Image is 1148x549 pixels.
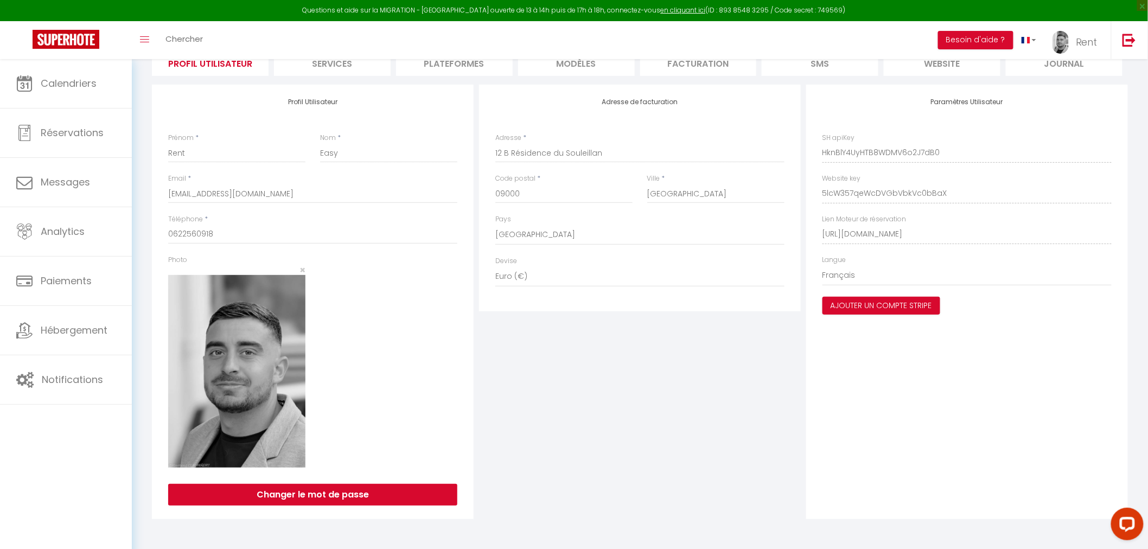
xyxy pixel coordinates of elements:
[168,484,457,506] button: Changer le mot de passe
[299,265,305,275] button: Close
[168,275,305,468] img: 17399847840152.jpg
[495,98,785,106] h4: Adresse de facturation
[41,274,92,288] span: Paiements
[762,49,878,76] li: SMS
[822,133,855,143] label: SH apiKey
[822,174,861,184] label: Website key
[647,174,660,184] label: Ville
[41,323,107,337] span: Hébergement
[299,263,305,277] span: ×
[884,49,1000,76] li: website
[1102,503,1148,549] iframe: LiveChat chat widget
[1053,31,1069,54] img: ...
[822,98,1112,106] h4: Paramètres Utilisateur
[320,133,336,143] label: Nom
[33,30,99,49] img: Super Booking
[396,49,513,76] li: Plateformes
[41,175,90,189] span: Messages
[822,297,940,315] button: Ajouter un compte Stripe
[1006,49,1123,76] li: Journal
[495,133,521,143] label: Adresse
[41,225,85,238] span: Analytics
[157,21,211,59] a: Chercher
[168,255,187,265] label: Photo
[495,256,517,266] label: Devise
[661,5,706,15] a: en cliquant ici
[822,255,846,265] label: Langue
[1076,35,1098,49] span: Rent
[168,214,203,225] label: Téléphone
[640,49,757,76] li: Facturation
[495,174,535,184] label: Code postal
[274,49,391,76] li: Services
[168,98,457,106] h4: Profil Utilisateur
[938,31,1013,49] button: Besoin d'aide ?
[42,373,103,386] span: Notifications
[495,214,511,225] label: Pays
[41,76,97,90] span: Calendriers
[1044,21,1111,59] a: ... Rent
[165,33,203,44] span: Chercher
[41,126,104,139] span: Réservations
[518,49,635,76] li: MODÈLES
[822,214,907,225] label: Lien Moteur de réservation
[152,49,269,76] li: Profil Utilisateur
[168,133,194,143] label: Prénom
[1123,33,1136,47] img: logout
[168,174,186,184] label: Email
